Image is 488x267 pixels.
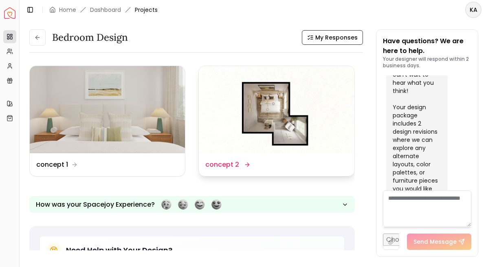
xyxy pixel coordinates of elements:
[90,6,121,14] a: Dashboard
[36,200,155,210] p: How was your Spacejoy Experience?
[29,66,185,177] a: concept 1concept 1
[205,160,239,170] dd: concept 2
[465,2,481,18] button: KA
[4,7,15,19] img: Spacejoy Logo
[4,7,15,19] a: Spacejoy
[383,36,472,56] p: Have questions? We are here to help.
[29,196,355,213] button: How was your Spacejoy Experience?Feeling terribleFeeling badFeeling goodFeeling awesome
[30,66,185,153] img: concept 1
[52,31,128,44] h3: Bedroom design
[198,66,354,177] a: concept 2concept 2
[66,245,172,256] h5: Need Help with Your Design?
[383,56,472,69] p: Your designer will respond within 2 business days.
[315,33,358,42] span: My Responses
[199,66,354,153] img: concept 2
[302,30,363,45] button: My Responses
[49,6,158,14] nav: breadcrumb
[36,160,68,170] dd: concept 1
[59,6,76,14] a: Home
[135,6,158,14] span: Projects
[466,2,481,17] span: KA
